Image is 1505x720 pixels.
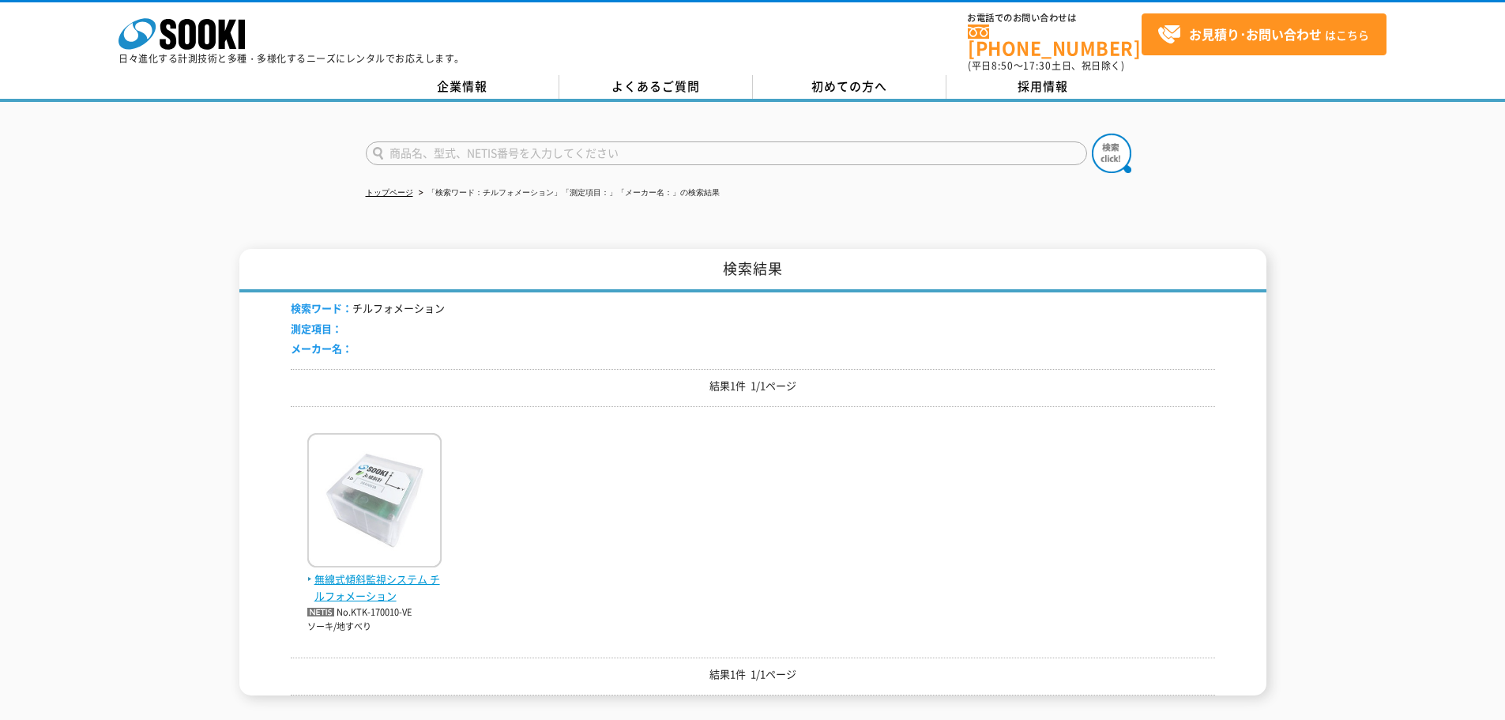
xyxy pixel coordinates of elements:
[968,25,1142,57] a: [PHONE_NUMBER]
[307,433,442,571] img: チルフォメーション
[968,13,1142,23] span: お電話でのお問い合わせは
[119,54,465,63] p: 日々進化する計測技術と多種・多様化するニーズにレンタルでお応えします。
[991,58,1014,73] span: 8:50
[968,58,1124,73] span: (平日 ～ 土日、祝日除く)
[416,185,720,202] li: 「検索ワード：チルフォメーション」「測定項目：」「メーカー名：」の検索結果
[291,378,1215,394] p: 結果1件 1/1ページ
[1092,134,1131,173] img: btn_search.png
[1142,13,1386,55] a: お見積り･お問い合わせはこちら
[239,249,1266,292] h1: 検索結果
[307,620,442,634] p: ソーキ/地すべり
[291,300,352,315] span: 検索ワード：
[307,605,442,621] p: No.KTK-170010-VE
[946,75,1140,99] a: 採用情報
[1157,23,1369,47] span: はこちら
[307,571,442,605] span: 無線式傾斜監視システム チルフォメーション
[811,77,887,95] span: 初めての方へ
[753,75,946,99] a: 初めての方へ
[1023,58,1052,73] span: 17:30
[291,341,352,356] span: メーカー名：
[366,75,559,99] a: 企業情報
[1189,25,1322,43] strong: お見積り･お問い合わせ
[559,75,753,99] a: よくあるご質問
[291,321,342,336] span: 測定項目：
[307,555,442,604] a: 無線式傾斜監視システム チルフォメーション
[366,188,413,197] a: トップページ
[291,300,445,317] li: チルフォメーション
[291,666,1215,683] p: 結果1件 1/1ページ
[366,141,1087,165] input: 商品名、型式、NETIS番号を入力してください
